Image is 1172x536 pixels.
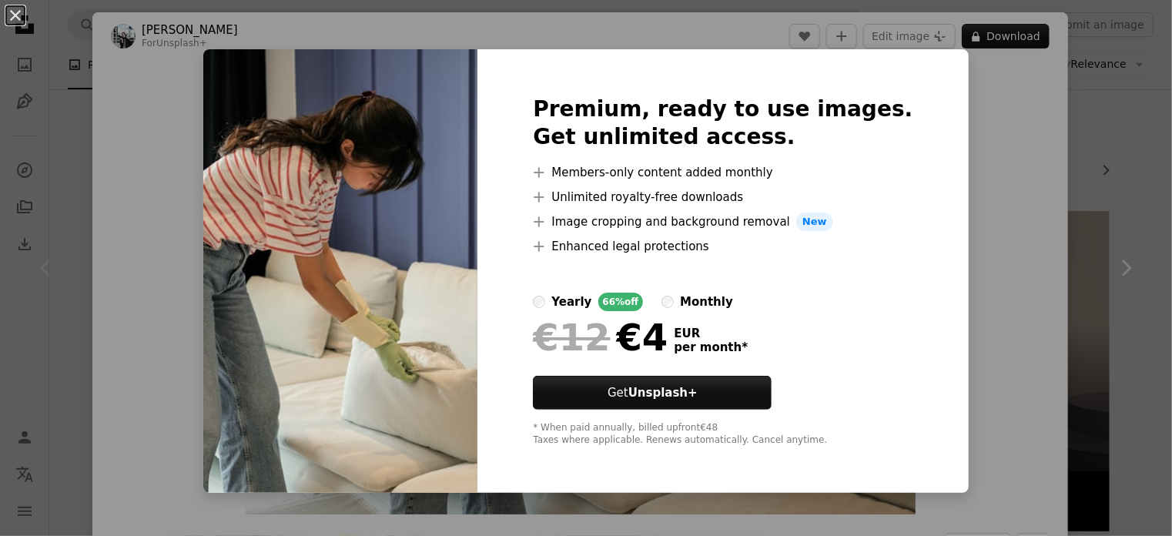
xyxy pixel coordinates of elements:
button: GetUnsplash+ [533,376,772,410]
li: Members-only content added monthly [533,163,912,182]
span: EUR [674,327,748,340]
h2: Premium, ready to use images. Get unlimited access. [533,95,912,151]
input: yearly66%off [533,296,545,308]
img: premium_photo-1677683510968-718b68269897 [203,49,477,493]
div: 66% off [598,293,644,311]
div: monthly [680,293,733,311]
li: Unlimited royalty-free downloads [533,188,912,206]
li: Image cropping and background removal [533,213,912,231]
div: €4 [533,317,668,357]
div: yearly [551,293,591,311]
div: * When paid annually, billed upfront €48 Taxes where applicable. Renews automatically. Cancel any... [533,422,912,447]
strong: Unsplash+ [628,386,698,400]
span: New [796,213,833,231]
input: monthly [661,296,674,308]
span: per month * [674,340,748,354]
span: €12 [533,317,610,357]
li: Enhanced legal protections [533,237,912,256]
